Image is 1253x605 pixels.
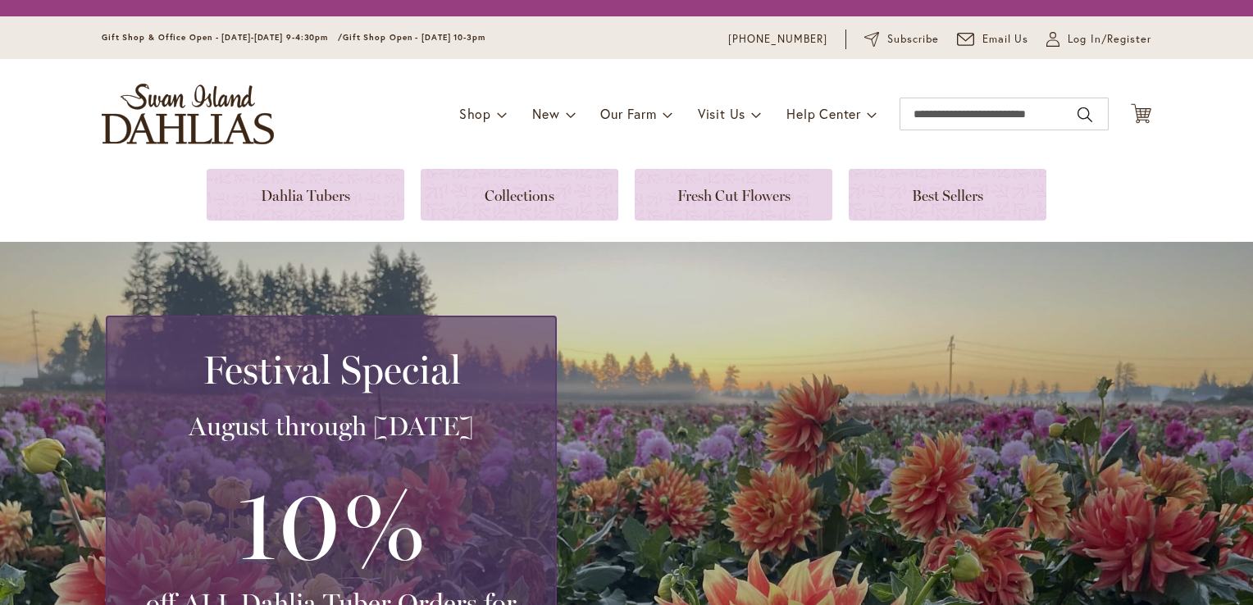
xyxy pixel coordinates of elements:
[786,105,861,122] span: Help Center
[459,105,491,122] span: Shop
[698,105,745,122] span: Visit Us
[957,31,1029,48] a: Email Us
[1046,31,1151,48] a: Log In/Register
[864,31,939,48] a: Subscribe
[102,84,274,144] a: store logo
[532,105,559,122] span: New
[600,105,656,122] span: Our Farm
[127,410,535,443] h3: August through [DATE]
[887,31,939,48] span: Subscribe
[728,31,827,48] a: [PHONE_NUMBER]
[1068,31,1151,48] span: Log In/Register
[127,347,535,393] h2: Festival Special
[343,32,485,43] span: Gift Shop Open - [DATE] 10-3pm
[102,32,343,43] span: Gift Shop & Office Open - [DATE]-[DATE] 9-4:30pm /
[982,31,1029,48] span: Email Us
[127,459,535,587] h3: 10%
